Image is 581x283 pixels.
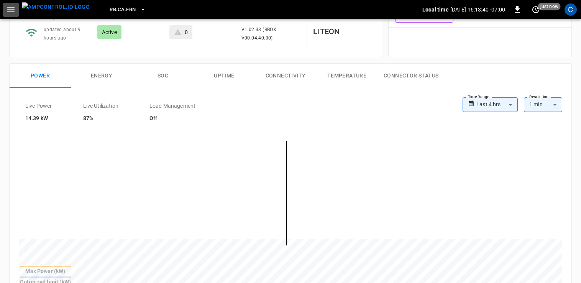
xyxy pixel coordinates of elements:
h6: 14.39 kW [25,114,52,123]
button: Temperature [316,64,377,88]
span: updated about 9 hours ago [44,27,80,41]
div: profile-icon [565,3,577,16]
p: Local time [422,6,449,13]
p: Live Power [25,102,52,110]
button: set refresh interval [530,3,542,16]
button: Uptime [194,64,255,88]
img: ampcontrol.io logo [22,2,90,12]
button: Connectivity [255,64,316,88]
span: just now [538,3,561,10]
button: SOC [132,64,194,88]
button: Power [10,64,71,88]
button: RB.CA.FRN [107,2,149,17]
div: 1 min [524,97,562,112]
div: Last 4 hrs [476,97,518,112]
button: Connector Status [377,64,445,88]
p: Load Management [149,102,195,110]
button: Energy [71,64,132,88]
span: RB.CA.FRN [110,5,136,14]
h6: LITEON [313,25,373,38]
p: Live Utilization [83,102,118,110]
h6: Off [149,114,195,123]
p: [DATE] 16:13:40 -07:00 [450,6,505,13]
span: V1.02.33 (BBOX: V00.04.40.00) [241,27,278,41]
p: Active [102,28,117,36]
label: Resolution [529,94,548,100]
label: Time Range [468,94,489,100]
h6: 87% [83,114,118,123]
div: 0 [185,28,188,36]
